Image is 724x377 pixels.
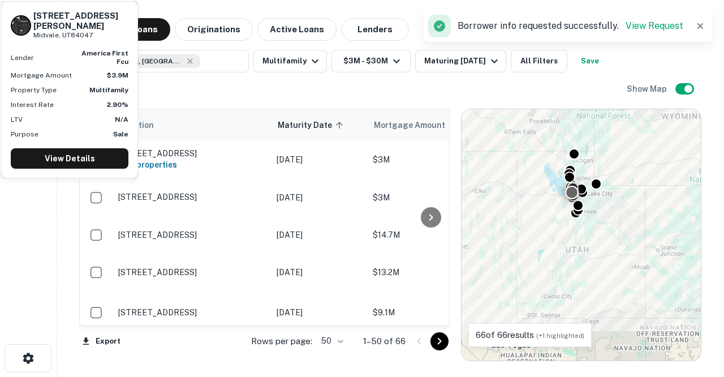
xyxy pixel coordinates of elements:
span: [US_STATE], [GEOGRAPHIC_DATA] [98,56,183,66]
iframe: Chat Widget [667,286,724,341]
p: 66 of 66 results [476,328,584,342]
h6: Show Map [627,83,669,95]
p: [DATE] [277,266,361,279]
p: [DATE] [277,306,361,319]
strong: Multifamily [89,86,128,94]
strong: america first fcu [81,49,128,65]
button: Lenders [341,18,409,41]
p: $9.1M [373,306,486,319]
button: Go to next page [430,332,449,350]
a: View Request [626,20,683,31]
p: [STREET_ADDRESS] [118,267,265,277]
p: $13.2M [373,266,486,279]
button: Active Loans [257,18,337,41]
p: $3M [373,153,486,166]
span: Mortgage Amount [374,118,460,132]
p: $14.7M [373,229,486,241]
p: Interest Rate [11,100,54,110]
th: Maturity Date [271,109,367,141]
strong: N/A [115,115,128,123]
p: Borrower info requested successfully. [458,19,683,33]
div: Maturing [DATE] [424,54,501,68]
button: Save your search to get updates of matches that match your search criteria. [572,50,608,72]
button: Multifamily [253,50,327,72]
span: (+1 highlighted) [536,332,584,339]
span: Maturity Date [278,118,347,132]
p: [STREET_ADDRESS] [118,230,265,240]
h6: [STREET_ADDRESS][PERSON_NAME] [33,11,128,31]
p: Midvale, UT84047 [33,30,128,41]
p: Rows per page: [251,335,312,348]
p: Property Type [11,85,57,95]
p: $3M [373,191,486,204]
div: 50 [317,333,345,349]
button: Export [79,333,123,350]
strong: 2.90% [107,101,128,109]
strong: Sale [113,130,128,138]
button: Maturing [DATE] [415,50,506,72]
div: 0 0 [462,109,701,361]
p: Purpose [11,129,38,139]
p: [DATE] [277,153,361,166]
a: View Details [11,148,128,169]
p: Mortgage Amount [11,70,72,80]
p: LTV [11,114,23,125]
p: Lender [11,53,34,63]
p: [STREET_ADDRESS] [118,148,265,158]
strong: $3.9M [107,71,128,79]
p: 1–50 of 66 [363,335,406,348]
button: $3M - $30M [331,50,411,72]
h6: 1 of 2 properties [118,158,265,171]
button: Originations [175,18,253,41]
p: [STREET_ADDRESS] [118,307,265,318]
p: [DATE] [277,191,361,204]
p: [DATE] [277,229,361,241]
th: Mortgage Amount [367,109,492,141]
button: All Filters [511,50,567,72]
p: [STREET_ADDRESS] [118,192,265,202]
th: Location [113,109,271,141]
